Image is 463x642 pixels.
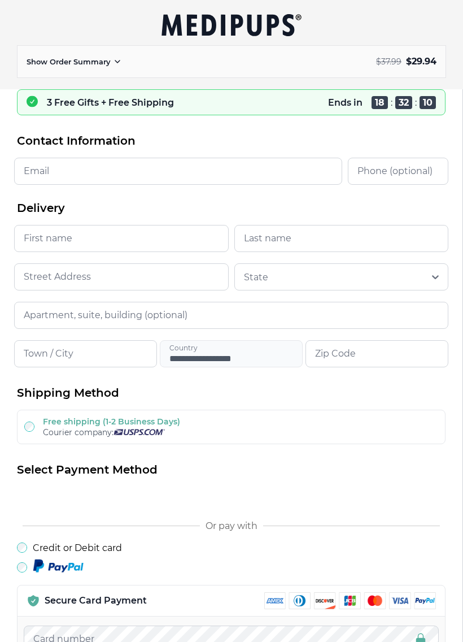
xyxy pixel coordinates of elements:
span: : [415,97,417,108]
label: Credit or Debit card [33,543,122,553]
span: Delivery [17,201,65,216]
img: payment methods [264,592,436,609]
span: $ 37.99 [376,57,401,67]
img: Usps courier company [113,429,165,435]
img: Paypal [33,559,84,574]
h2: Shipping Method [17,385,445,401]
span: 32 [395,96,412,109]
span: 10 [420,96,436,109]
span: Or pay with [206,520,257,531]
h2: Select Payment Method [17,462,445,478]
span: Contact Information [17,133,136,149]
span: Courier company: [43,427,113,437]
p: 3 Free Gifts + Free Shipping [47,97,174,108]
iframe: Secure payment button frame [17,487,445,509]
p: Secure Card Payment [45,595,147,607]
p: Show Order Summary [27,57,111,67]
span: : [391,97,392,108]
p: Ends in [328,97,362,108]
span: 18 [372,96,388,109]
span: $ 29.94 [406,56,436,67]
label: Free shipping (1-2 Business Days) [43,417,180,427]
